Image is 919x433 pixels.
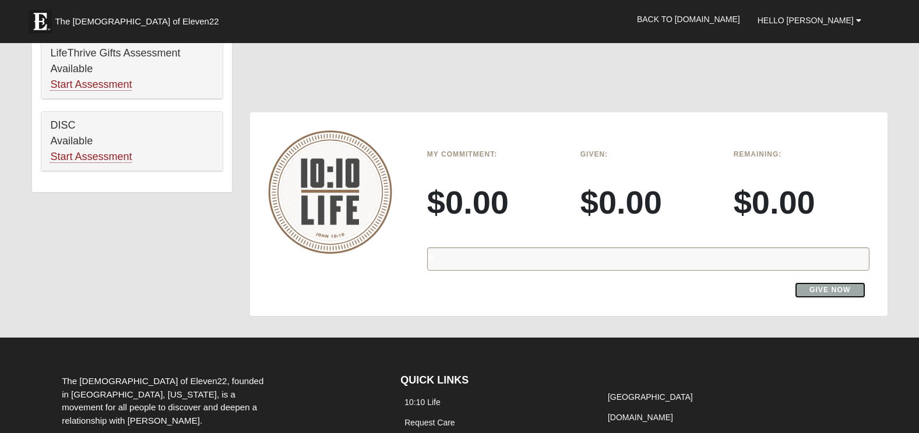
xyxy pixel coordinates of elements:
[50,151,132,163] a: Start Assessment
[749,6,870,35] a: Hello [PERSON_NAME]
[41,40,223,99] div: LifeThrive Gifts Assessment Available
[580,150,716,158] h6: Given:
[29,10,52,33] img: Eleven22 logo
[580,183,716,222] h3: $0.00
[400,374,586,387] h4: QUICK LINKS
[795,282,865,298] a: Give Now
[55,16,219,27] span: The [DEMOGRAPHIC_DATA] of Eleven22
[404,397,441,407] a: 10:10 Life
[268,130,392,254] img: 10-10-Life-logo-round-no-scripture.png
[50,79,132,91] a: Start Assessment
[427,183,563,222] h3: $0.00
[608,413,673,422] a: [DOMAIN_NAME]
[404,418,455,427] a: Request Care
[23,4,256,33] a: The [DEMOGRAPHIC_DATA] of Eleven22
[758,16,854,25] span: Hello [PERSON_NAME]
[628,5,749,34] a: Back to [DOMAIN_NAME]
[734,183,869,222] h3: $0.00
[608,392,693,402] a: [GEOGRAPHIC_DATA]
[734,150,869,158] h6: Remaining:
[41,112,223,171] div: DISC Available
[427,150,563,158] h6: My Commitment:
